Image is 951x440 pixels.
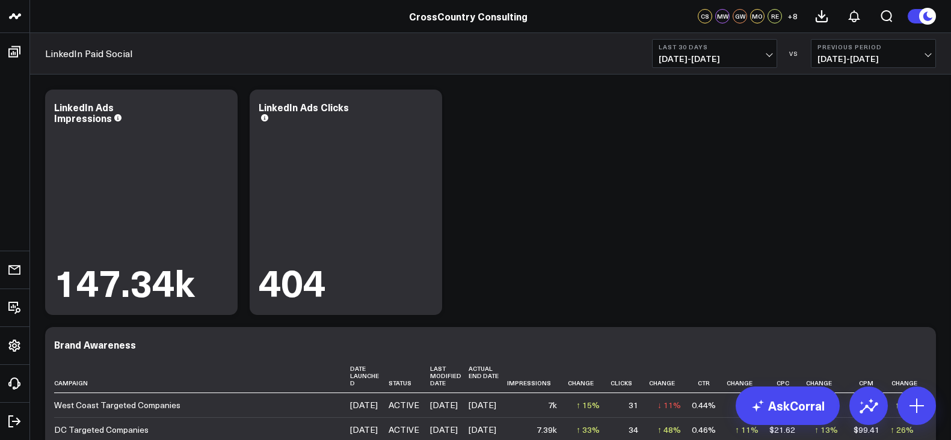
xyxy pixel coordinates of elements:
[735,424,759,436] div: ↑ 11%
[783,50,805,57] div: VS
[735,399,759,411] div: ↓ 23%
[568,359,611,393] th: Change
[430,424,458,436] div: [DATE]
[469,359,507,393] th: Actual End Date
[54,100,114,124] div: LinkedIn Ads Impressions
[692,424,716,436] div: 0.46%
[430,359,469,393] th: Last Modified Date
[611,359,649,393] th: Clicks
[768,9,782,23] div: RE
[659,43,771,50] b: Last 30 Days
[409,10,528,23] a: CrossCountry Consulting
[811,39,936,68] button: Previous Period[DATE]-[DATE]
[430,399,458,411] div: [DATE]
[469,424,496,436] div: [DATE]
[649,359,692,393] th: Change
[389,359,430,393] th: Status
[576,399,600,411] div: ↑ 15%
[785,9,799,23] button: +8
[715,9,730,23] div: MW
[769,359,806,393] th: Cpc
[507,359,568,393] th: Impressions
[787,12,798,20] span: + 8
[890,424,914,436] div: ↑ 26%
[350,424,378,436] div: [DATE]
[389,399,419,411] div: ACTIVE
[548,399,557,411] div: 7k
[736,387,840,425] a: AskCorral
[350,359,389,393] th: Date Launched
[54,263,195,300] div: 147.34k
[814,424,838,436] div: ↑ 13%
[54,338,136,351] div: Brand Awareness
[733,9,747,23] div: GW
[890,359,925,393] th: Change
[54,359,350,393] th: Campaign
[817,54,929,64] span: [DATE] - [DATE]
[849,359,890,393] th: Cpm
[854,424,879,436] div: $99.41
[727,359,769,393] th: Change
[806,359,849,393] th: Change
[659,54,771,64] span: [DATE] - [DATE]
[629,399,638,411] div: 31
[469,399,496,411] div: [DATE]
[54,424,149,436] div: DC Targeted Companies
[692,359,727,393] th: Ctr
[576,424,600,436] div: ↑ 33%
[698,9,712,23] div: CS
[817,43,929,50] b: Previous Period
[692,399,716,411] div: 0.44%
[259,100,349,114] div: LinkedIn Ads Clicks
[657,424,681,436] div: ↑ 48%
[652,39,777,68] button: Last 30 Days[DATE]-[DATE]
[54,399,180,411] div: West Coast Targeted Companies
[45,47,132,60] a: LinkedIn Paid Social
[769,424,795,436] div: $21.62
[537,424,557,436] div: 7.39k
[389,424,419,436] div: ACTIVE
[750,9,765,23] div: MO
[350,399,378,411] div: [DATE]
[259,263,325,300] div: 404
[629,424,638,436] div: 34
[657,399,681,411] div: ↓ 11%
